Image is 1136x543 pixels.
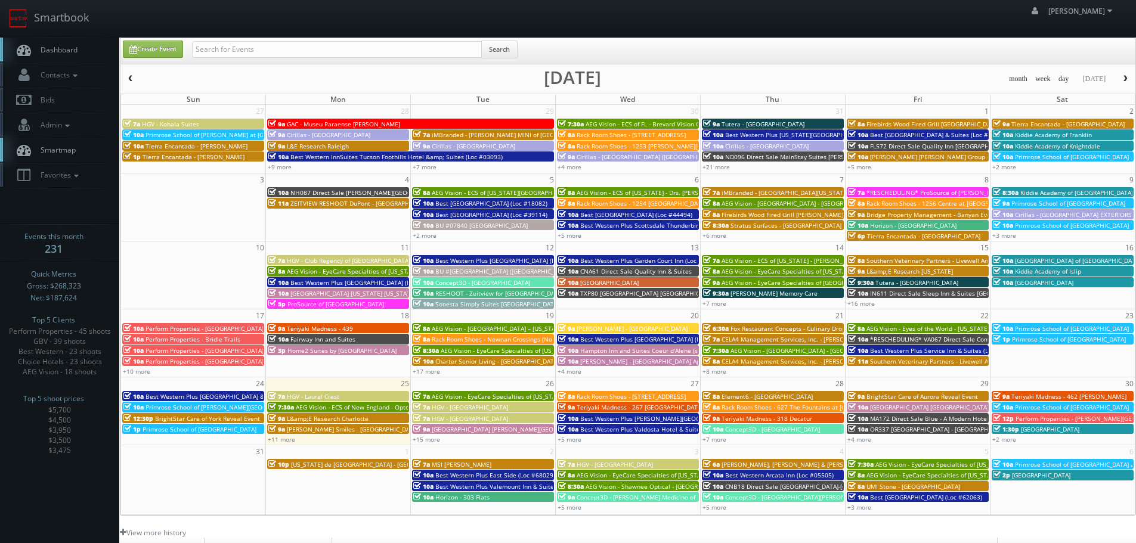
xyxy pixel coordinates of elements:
[290,188,524,197] span: NH087 Direct Sale [PERSON_NAME][GEOGRAPHIC_DATA], Ascend Hotel Collection
[146,357,264,365] span: Perform Properties - [GEOGRAPHIC_DATA]
[577,392,686,401] span: Rack Room Shoes - [STREET_ADDRESS]
[558,267,578,275] span: 10a
[435,300,559,308] span: Sonesta Simply Suites [GEOGRAPHIC_DATA]
[432,403,508,411] span: HGV - [GEOGRAPHIC_DATA]
[558,163,581,171] a: +4 more
[146,324,264,333] span: Perform Properties - [GEOGRAPHIC_DATA]
[413,403,430,411] span: 7a
[702,435,726,443] a: +7 more
[580,267,692,275] span: CNA61 Direct Sale Quality Inn & Suites
[413,414,430,423] span: 7a
[580,289,719,297] span: TXP80 [GEOGRAPHIC_DATA] [GEOGRAPHIC_DATA]
[432,392,645,401] span: AEG Vision - EyeCare Specialties of [US_STATE] – [PERSON_NAME] Eye Care
[558,414,578,423] span: 10a
[123,392,144,401] span: 10a
[703,335,720,343] span: 7a
[268,131,285,139] span: 9a
[1015,403,1129,411] span: Primrose School of [GEOGRAPHIC_DATA]
[413,324,430,333] span: 8a
[993,221,1013,229] span: 10a
[848,403,868,411] span: 10a
[413,357,434,365] span: 10a
[268,163,292,171] a: +9 more
[558,120,584,128] span: 7:30a
[993,267,1013,275] span: 10a
[268,425,285,433] span: 9a
[287,300,384,308] span: ProSource of [GEOGRAPHIC_DATA]
[413,256,434,265] span: 10a
[291,460,456,468] span: [US_STATE] de [GEOGRAPHIC_DATA] - [GEOGRAPHIC_DATA]
[155,414,260,423] span: BrightStar Care of York Reveal Event
[875,278,958,287] span: Tutera - [GEOGRAPHIC_DATA]
[1015,324,1129,333] span: Primrose School of [GEOGRAPHIC_DATA]
[268,435,295,443] a: +11 more
[558,324,575,333] span: 9a
[866,256,1093,265] span: Southern Veterinary Partners - Livewell Animal Urgent Care of [PERSON_NAME]
[558,142,575,150] span: 8a
[722,210,843,219] span: Firebirds Wood Fired Grill [PERSON_NAME]
[290,278,442,287] span: Best Western Plus [GEOGRAPHIC_DATA] (Loc #48184)
[413,300,434,308] span: 10a
[146,346,264,355] span: Perform Properties - [GEOGRAPHIC_DATA]
[268,153,289,161] span: 10a
[866,120,999,128] span: Firebirds Wood Fired Grill [GEOGRAPHIC_DATA]
[992,163,1016,171] a: +2 more
[9,9,28,28] img: smartbook-logo.png
[432,142,515,150] span: Cirillas - [GEOGRAPHIC_DATA]
[268,142,285,150] span: 9a
[435,199,547,207] span: Best [GEOGRAPHIC_DATA] (Loc #18082)
[848,425,868,433] span: 10a
[146,335,240,343] span: Perform Properties - Bridle Trails
[558,199,575,207] span: 8a
[993,324,1013,333] span: 10a
[1015,267,1081,275] span: Kiddie Academy of Islip
[558,278,578,287] span: 10a
[580,335,732,343] span: Best Western Plus [GEOGRAPHIC_DATA] (Loc #11187)
[847,435,871,443] a: +4 more
[435,210,547,219] span: Best [GEOGRAPHIC_DATA] (Loc #39114)
[580,357,726,365] span: [PERSON_NAME] - [GEOGRAPHIC_DATA] Apartments
[1048,6,1116,16] span: [PERSON_NAME]
[848,267,865,275] span: 9a
[296,403,514,411] span: AEG Vision - ECS of New England - OptomEyes Health – [GEOGRAPHIC_DATA]
[1011,120,1125,128] span: Tierra Encantada - [GEOGRAPHIC_DATA]
[268,199,289,207] span: 11a
[725,142,809,150] span: Cirillas - [GEOGRAPHIC_DATA]
[848,289,868,297] span: 10a
[848,232,865,240] span: 6p
[703,267,720,275] span: 8a
[722,414,812,423] span: Teriyaki Madness - 318 Decatur
[481,41,518,58] button: Search
[146,131,316,139] span: Primrose School of [PERSON_NAME] at [GEOGRAPHIC_DATA]
[722,335,896,343] span: CELA4 Management Services, Inc. - [PERSON_NAME] Hyundai
[702,367,726,376] a: +8 more
[848,460,874,468] span: 7:30a
[703,131,723,139] span: 10a
[848,210,865,219] span: 9a
[866,392,978,401] span: BrightStar Care of Aurora Reveal Event
[1015,221,1129,229] span: Primrose School of [GEOGRAPHIC_DATA]
[123,41,183,58] a: Create Event
[268,289,289,297] span: 10a
[992,435,1016,443] a: +2 more
[580,425,742,433] span: Best Western Plus Valdosta Hotel & Suites (Loc #11213)
[268,460,289,468] span: 10p
[146,142,247,150] span: Tierra Encantada - [PERSON_NAME]
[870,131,1008,139] span: Best [GEOGRAPHIC_DATA] & Suites (Loc #37117)
[1015,153,1129,161] span: Primrose School of [GEOGRAPHIC_DATA]
[123,346,144,355] span: 10a
[558,460,575,468] span: 7a
[848,221,868,229] span: 10a
[992,231,1016,240] a: +3 more
[287,142,349,150] span: L&E Research Raleigh
[848,324,865,333] span: 8a
[413,392,430,401] span: 7a
[703,357,720,365] span: 8a
[722,460,951,468] span: [PERSON_NAME], [PERSON_NAME] & [PERSON_NAME], LLC - [GEOGRAPHIC_DATA]
[702,231,726,240] a: +6 more
[558,367,581,376] a: +4 more
[1015,131,1092,139] span: Kiddie Academy of Franklin
[123,131,144,139] span: 10a
[558,256,578,265] span: 10a
[1005,72,1032,86] button: month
